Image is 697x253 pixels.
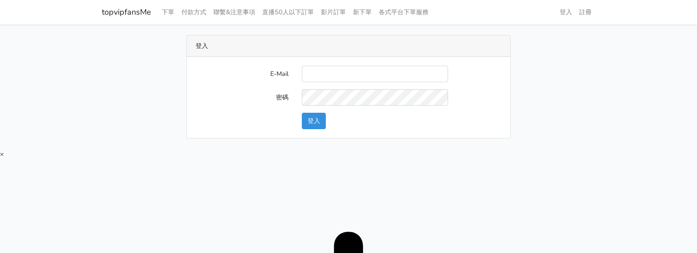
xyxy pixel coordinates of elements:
a: 聯繫&注意事項 [210,4,259,21]
a: 下單 [158,4,178,21]
a: topvipfansMe [102,4,151,21]
div: 登入 [187,36,510,57]
a: 新下單 [349,4,375,21]
a: 註冊 [576,4,595,21]
a: 直播50人以下訂單 [259,4,317,21]
label: 密碼 [189,89,295,106]
button: 登入 [302,113,326,129]
a: 各式平台下單服務 [375,4,432,21]
a: 付款方式 [178,4,210,21]
a: 登入 [556,4,576,21]
label: E-Mail [189,66,295,82]
a: 影片訂單 [317,4,349,21]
